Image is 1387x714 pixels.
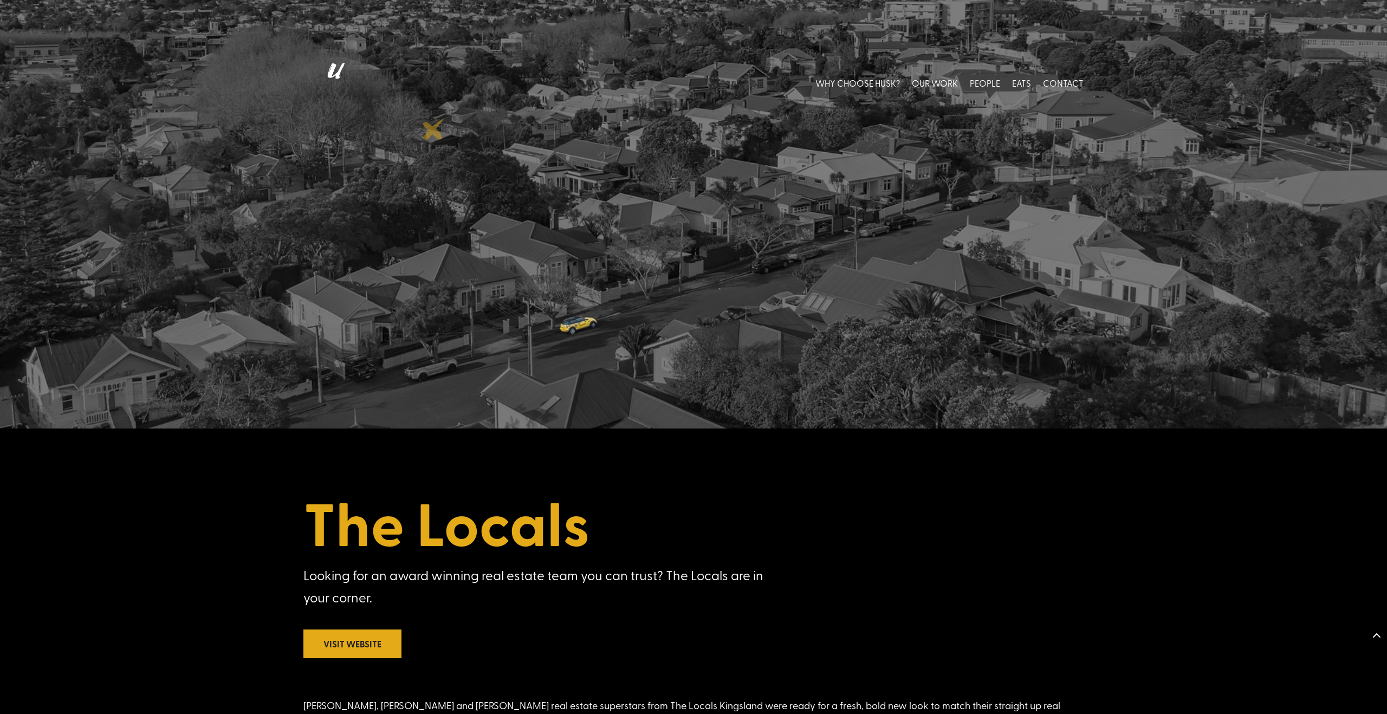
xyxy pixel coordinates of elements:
a: EATS [1012,59,1031,107]
a: OUR WORK [912,59,958,107]
div: Looking for an award winning real estate team you can trust? The Locals are in your corner. [303,564,791,608]
a: PEOPLE [970,59,1000,107]
h1: The Locals [303,487,1084,564]
a: Visit Website [303,629,401,658]
a: WHY CHOOSE HUSK? [815,59,900,107]
img: Husk logo [303,59,363,107]
a: CONTACT [1043,59,1084,107]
